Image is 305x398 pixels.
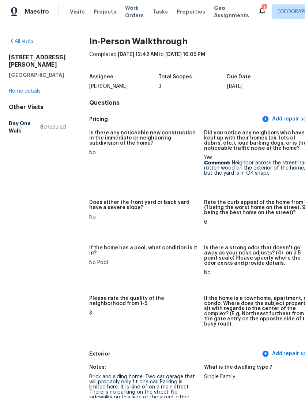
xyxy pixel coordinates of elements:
span: Visits [70,8,85,15]
h5: What is the dwelling type ? [204,365,272,370]
span: [DATE] 12:42 AM [118,52,158,57]
b: Comment: [204,160,230,165]
div: [PERSON_NAME] [89,84,158,89]
h5: Pricing [89,115,260,123]
span: [DATE] 16:05 PM [165,52,205,57]
h2: [STREET_ADDRESS][PERSON_NAME] [9,54,66,68]
span: Geo Assignments [214,4,249,19]
a: Home details [9,89,41,94]
span: Tasks [152,9,168,14]
h5: Please rate the quality of the neighborhood from 1-5 [89,296,198,306]
h5: Is there any noticeable new construction in the immediate or neighboring subdivision of the home? [89,130,198,146]
span: Properties [177,8,205,15]
div: 3 [89,310,198,316]
div: Other Visits [9,104,66,111]
span: Maestro [25,8,49,15]
h5: Notes: [89,365,106,370]
span: Projects [94,8,116,15]
span: Work Orders [125,4,144,19]
span: Scheduled [40,123,66,131]
h5: Due Date [227,74,251,79]
div: No Pool [89,260,198,265]
h5: Does either the front yard or back yard have a severe slope? [89,200,198,210]
h5: Total Scopes [158,74,192,79]
div: No [89,150,198,155]
div: No [89,215,198,220]
div: 3 [158,84,227,89]
h5: [GEOGRAPHIC_DATA] [9,71,66,79]
h5: If the home has a pool, what condition is it in? [89,245,198,256]
h5: Assignee [89,74,113,79]
a: All visits [9,39,34,44]
a: Day One WalkScheduled [9,117,66,137]
h5: Exterior [89,350,260,358]
div: [DATE] [227,84,296,89]
h5: Day One Walk [9,120,40,134]
div: 1 [261,4,267,12]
